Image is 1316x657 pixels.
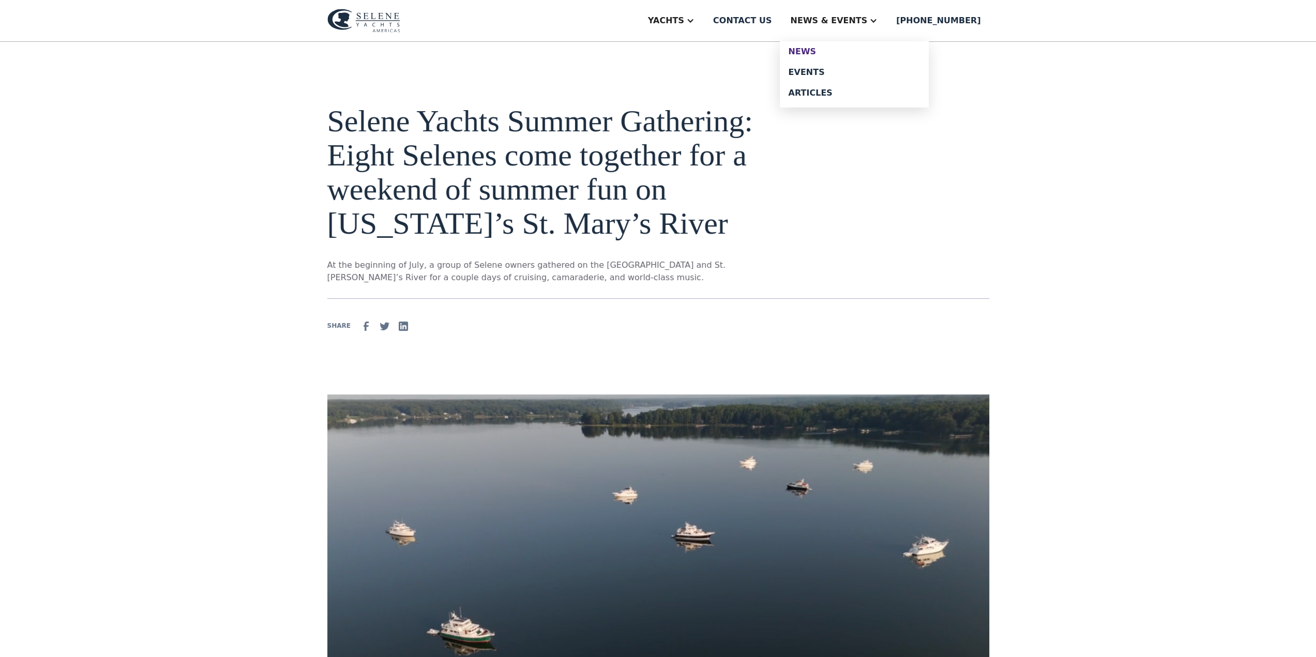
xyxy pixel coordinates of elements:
div: News [788,48,920,56]
a: Articles [780,83,929,103]
img: Linkedin [397,320,410,332]
p: At the beginning of July, a group of Selene owners gathered on the [GEOGRAPHIC_DATA] and St. [PER... [327,259,758,284]
div: SHARE [327,321,351,330]
nav: News & EVENTS [780,41,929,108]
a: Events [780,62,929,83]
div: [PHONE_NUMBER] [896,14,980,27]
div: News & EVENTS [790,14,867,27]
img: logo [327,9,400,33]
h1: Selene Yachts Summer Gathering: Eight Selenes come together for a weekend of summer fun on [US_ST... [327,104,758,240]
div: Yachts [648,14,684,27]
div: Articles [788,89,920,97]
img: facebook [360,320,372,332]
a: News [780,41,929,62]
div: Events [788,68,920,77]
img: Twitter [379,320,391,332]
div: Contact us [713,14,772,27]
